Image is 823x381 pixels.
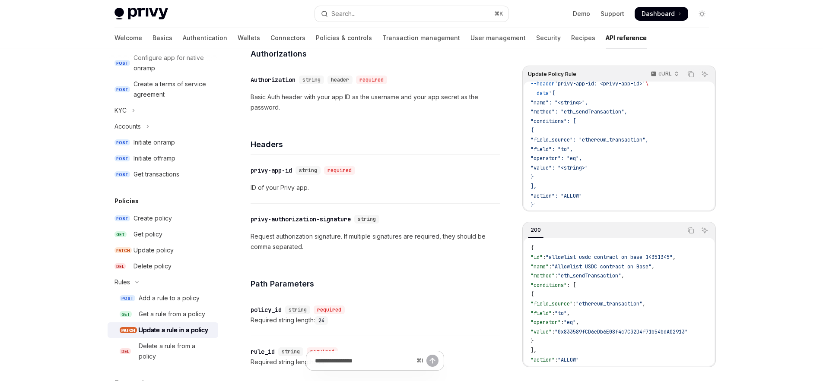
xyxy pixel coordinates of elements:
[133,53,213,73] div: Configure app for native onramp
[531,300,573,307] span: "field_source"
[552,328,555,335] span: :
[531,202,537,208] span: }'
[114,171,130,178] span: POST
[251,48,500,60] h4: Authorizations
[699,225,710,236] button: Ask AI
[601,9,624,18] a: Support
[573,300,576,307] span: :
[114,263,126,270] span: DEL
[531,164,588,171] span: "value": "<string>"
[133,245,174,255] div: Update policy
[531,272,555,279] span: "method"
[699,69,710,80] button: Ask AI
[114,139,130,146] span: POST
[108,242,218,258] a: PATCHUpdate policy
[567,282,576,289] span: : [
[133,213,172,224] div: Create policy
[382,28,460,48] a: Transaction management
[576,300,642,307] span: "ethereum_transaction"
[331,9,356,19] div: Search...
[549,90,555,97] span: '{
[531,291,534,298] span: {
[108,306,218,322] a: GETGet a rule from a policy
[564,319,576,326] span: "eq"
[642,9,675,18] span: Dashboard
[114,277,130,287] div: Rules
[531,254,543,261] span: "id"
[531,337,534,344] span: }
[555,80,645,87] span: 'privy-app-id: <privy-app-id>'
[153,28,172,48] a: Basics
[251,231,500,252] p: Request authorization signature. If multiple signatures are required, they should be comma separa...
[531,263,549,270] span: "name"
[531,183,537,190] span: ],
[315,316,328,325] code: 24
[238,28,260,48] a: Wallets
[331,76,349,83] span: header
[673,254,676,261] span: ,
[114,196,139,206] h5: Policies
[251,315,500,325] div: Required string length:
[251,76,296,84] div: Authorization
[470,28,526,48] a: User management
[114,60,130,66] span: POST
[139,293,200,303] div: Add a rule to a policy
[133,229,162,239] div: Get policy
[646,67,683,82] button: cURL
[108,274,218,290] button: Toggle Rules section
[120,348,131,355] span: DEL
[695,7,709,21] button: Toggle dark mode
[108,290,218,306] a: POSTAdd a rule to a policy
[555,272,558,279] span: :
[531,192,582,199] span: "action": "ALLOW"
[573,9,590,18] a: Demo
[531,146,573,153] span: "field": "to",
[531,80,555,87] span: --header
[251,305,282,314] div: policy_id
[251,166,292,175] div: privy-app-id
[531,155,582,162] span: "operator": "eq",
[685,225,696,236] button: Copy the contents from the code block
[536,28,561,48] a: Security
[567,310,570,317] span: ,
[531,356,555,363] span: "action"
[133,169,179,179] div: Get transactions
[108,227,218,242] a: GETGet policy
[558,356,579,363] span: "ALLOW"
[645,80,648,87] span: \
[531,347,537,354] span: ],
[558,272,621,279] span: "eth_sendTransaction"
[114,105,127,116] div: KYC
[531,90,549,97] span: --data
[108,151,218,166] a: POSTInitiate offramp
[289,306,307,313] span: string
[658,70,672,77] p: cURL
[651,263,655,270] span: ,
[114,231,127,238] span: GET
[108,50,218,76] a: POSTConfigure app for native onramp
[358,216,376,223] span: string
[108,135,218,150] a: POSTInitiate onramp
[108,167,218,182] a: POSTGet transactions
[531,136,648,143] span: "field_source": "ethereum_transaction",
[114,155,130,162] span: POST
[270,28,305,48] a: Connectors
[635,7,688,21] a: Dashboard
[114,8,168,20] img: light logo
[571,28,595,48] a: Recipes
[531,173,534,180] span: }
[555,356,558,363] span: :
[531,282,567,289] span: "conditions"
[685,69,696,80] button: Copy the contents from the code block
[543,254,546,261] span: :
[531,127,534,134] span: {
[120,327,137,334] span: PATCH
[108,119,218,134] button: Toggle Accounts section
[114,215,130,222] span: POST
[139,309,205,319] div: Get a rule from a policy
[133,261,172,271] div: Delete policy
[251,278,500,290] h4: Path Parameters
[114,121,141,132] div: Accounts
[302,76,321,83] span: string
[108,103,218,118] button: Toggle KYC section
